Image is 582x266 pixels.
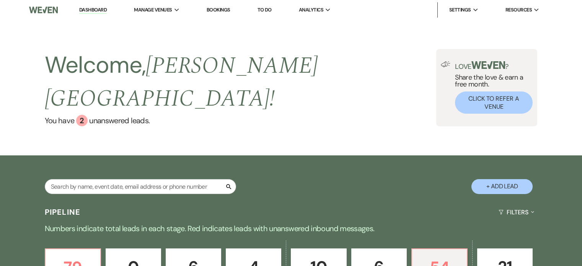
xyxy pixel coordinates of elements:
span: Resources [505,6,532,14]
p: Love ? [455,61,533,70]
img: weven-logo-green.svg [471,61,505,69]
input: Search by name, event date, email address or phone number [45,179,236,194]
button: + Add Lead [471,179,533,194]
div: Share the love & earn a free month. [450,61,533,114]
span: Settings [449,6,471,14]
button: Click to Refer a Venue [455,91,533,114]
a: You have 2 unanswered leads. [45,115,437,126]
div: 2 [76,115,88,126]
a: Bookings [207,7,230,13]
a: To Do [258,7,272,13]
span: Analytics [299,6,323,14]
img: Weven Logo [29,2,58,18]
button: Filters [496,202,537,222]
a: Dashboard [79,7,107,14]
img: loud-speaker-illustration.svg [441,61,450,67]
span: [PERSON_NAME][GEOGRAPHIC_DATA] ! [45,48,318,116]
h2: Welcome, [45,49,437,115]
span: Manage Venues [134,6,172,14]
p: Numbers indicate total leads in each stage. Red indicates leads with unanswered inbound messages. [16,222,567,235]
h3: Pipeline [45,207,81,217]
